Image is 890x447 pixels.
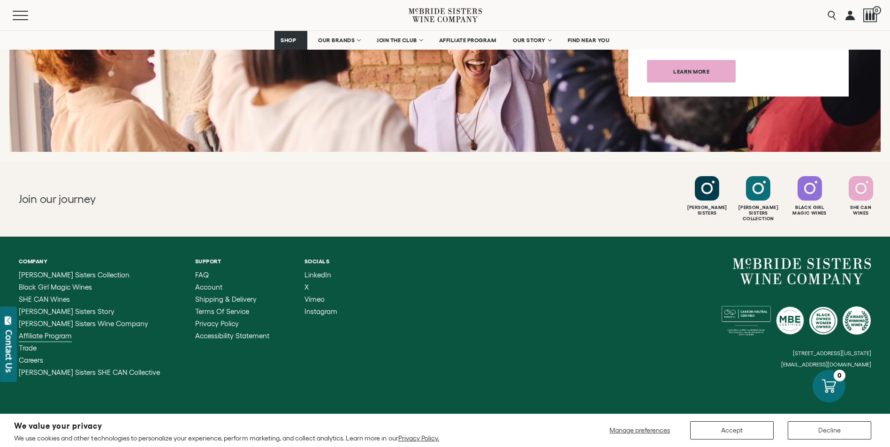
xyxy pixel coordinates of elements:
a: Privacy Policy [195,320,269,328]
span: Accessibility Statement [195,332,269,340]
a: Follow SHE CAN Wines on Instagram She CanWines [837,176,885,216]
span: Terms of Service [195,307,249,315]
span: Vimeo [304,295,325,303]
h2: We value your privacy [14,422,439,430]
p: We use cookies and other technologies to personalize your experience, perform marketing, and coll... [14,434,439,442]
a: Follow McBride Sisters Collection on Instagram [PERSON_NAME] SistersCollection [734,176,783,222]
a: Instagram [304,308,337,315]
a: OUR BRANDS [312,31,366,50]
span: AFFILIATE PROGRAM [439,37,496,44]
div: 0 [834,370,845,381]
span: [PERSON_NAME] Sisters Wine Company [19,320,148,328]
span: FAQ [195,271,209,279]
button: Decline [788,421,871,440]
span: JOIN THE CLUB [377,37,417,44]
a: Account [195,283,269,291]
a: Learn more [647,60,736,82]
a: AFFILIATE PROGRAM [433,31,502,50]
a: McBride Sisters Wine Company [733,258,871,284]
a: Terms of Service [195,308,269,315]
a: Accessibility Statement [195,332,269,340]
small: [STREET_ADDRESS][US_STATE] [793,350,871,356]
span: Trade [19,344,37,352]
a: Vimeo [304,296,337,303]
h2: Join our journey [19,192,403,207]
a: McBride Sisters Story [19,308,160,315]
span: LinkedIn [304,271,331,279]
span: X [304,283,309,291]
div: Contact Us [4,330,14,372]
a: SHOP [274,31,307,50]
div: She Can Wines [837,205,885,216]
a: McBride Sisters Collection [19,271,160,279]
a: Careers [19,357,160,364]
a: LinkedIn [304,271,337,279]
a: OUR STORY [507,31,557,50]
span: [PERSON_NAME] Sisters Story [19,307,114,315]
div: Black Girl Magic Wines [785,205,834,216]
div: [PERSON_NAME] Sisters Collection [734,205,783,222]
span: 0 [873,6,881,15]
span: [PERSON_NAME] Sisters SHE CAN Collective [19,368,160,376]
span: OUR BRANDS [318,37,355,44]
span: Learn more [657,62,726,81]
a: Affiliate Program [19,332,160,340]
a: Follow McBride Sisters on Instagram [PERSON_NAME]Sisters [683,176,731,216]
button: Accept [690,421,774,440]
span: Privacy Policy [195,320,239,328]
a: Shipping & Delivery [195,296,269,303]
a: FAQ [195,271,269,279]
span: Shipping & Delivery [195,295,257,303]
div: [PERSON_NAME] Sisters [683,205,731,216]
a: McBride Sisters Wine Company [19,320,160,328]
a: Privacy Policy. [398,434,439,442]
span: OUR STORY [513,37,546,44]
span: Affiliate Program [19,332,72,340]
a: X [304,283,337,291]
span: FIND NEAR YOU [568,37,610,44]
span: Manage preferences [609,426,670,434]
a: Trade [19,344,160,352]
span: SHOP [281,37,297,44]
span: Black Girl Magic Wines [19,283,92,291]
a: JOIN THE CLUB [371,31,428,50]
button: Mobile Menu Trigger [13,11,46,20]
a: SHE CAN Wines [19,296,160,303]
span: Careers [19,356,43,364]
small: [EMAIL_ADDRESS][DOMAIN_NAME] [781,361,871,368]
a: McBride Sisters SHE CAN Collective [19,369,160,376]
a: Follow Black Girl Magic Wines on Instagram Black GirlMagic Wines [785,176,834,216]
span: SHE CAN Wines [19,295,70,303]
a: Black Girl Magic Wines [19,283,160,291]
span: Account [195,283,222,291]
span: [PERSON_NAME] Sisters Collection [19,271,129,279]
a: FIND NEAR YOU [562,31,616,50]
button: Manage preferences [604,421,676,440]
